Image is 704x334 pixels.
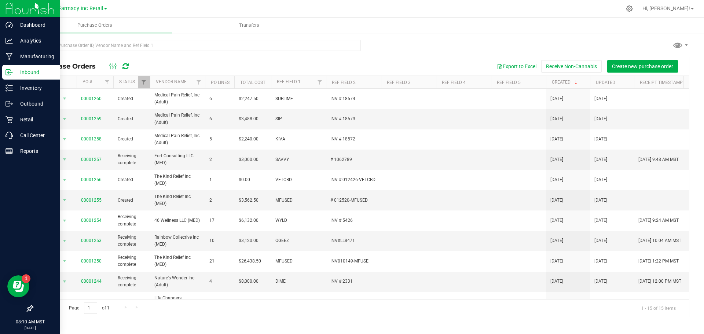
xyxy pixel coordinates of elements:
[43,5,103,12] span: Globe Farmacy Inc Retail
[594,278,607,285] span: [DATE]
[63,302,115,314] span: Page of 1
[81,177,102,182] a: 00001256
[492,60,541,73] button: Export to Excel
[635,302,682,313] span: 1 - 15 of 15 items
[13,131,57,140] p: Call Center
[5,21,13,29] inline-svg: Dashboard
[594,197,607,204] span: [DATE]
[209,197,230,204] span: 2
[209,237,230,244] span: 10
[60,216,69,226] span: select
[552,80,579,85] a: Created
[550,156,563,163] span: [DATE]
[38,62,103,70] span: Purchase Orders
[81,218,102,223] a: 00001254
[118,234,146,248] span: Receiving complete
[209,156,230,163] span: 2
[193,76,205,88] a: Filter
[81,238,102,243] a: 00001253
[239,197,258,204] span: $3,562.50
[330,95,377,102] span: INV # 18574
[330,197,377,204] span: # 012520-MFUSED
[550,258,563,265] span: [DATE]
[154,217,201,224] span: 46 Wellness LLC (MED)
[240,80,265,85] a: Total Cost
[82,79,92,84] a: PO #
[119,79,135,84] a: Status
[154,173,201,187] span: The Kind Relief Inc (MED)
[239,278,258,285] span: $8,000.00
[118,197,146,204] span: Created
[7,275,29,297] iframe: Resource center
[81,157,102,162] a: 00001257
[5,147,13,155] inline-svg: Reports
[60,134,69,144] span: select
[239,95,258,102] span: $2,247.50
[32,40,361,51] input: Search Purchase Order ID, Vendor Name and Ref Field 1
[154,112,201,126] span: Medical Pain Relief, Inc (Adult)
[209,217,230,224] span: 17
[154,275,201,289] span: Nature's Wonder Inc (Adult)
[209,95,230,102] span: 6
[118,213,146,227] span: Receiving complete
[154,153,201,166] span: Fort Consulting LLC (MED)
[118,176,146,183] span: Created
[594,115,607,122] span: [DATE]
[550,176,563,183] span: [DATE]
[101,76,113,88] a: Filter
[81,198,102,203] a: 00001255
[13,36,57,45] p: Analytics
[275,237,322,244] span: OGEEZ
[642,5,690,11] span: Hi, [PERSON_NAME]!
[239,237,258,244] span: $3,120.00
[138,76,150,88] a: Filter
[13,99,57,108] p: Outbound
[81,96,102,101] a: 00001260
[60,93,69,104] span: select
[239,156,258,163] span: $3,000.00
[330,156,377,163] span: # 1062789
[275,197,322,204] span: MFUSED
[594,217,607,224] span: [DATE]
[13,147,57,155] p: Reports
[209,136,230,143] span: 5
[3,319,57,325] p: 08:10 AM MST
[550,237,563,244] span: [DATE]
[81,136,102,142] a: 00001258
[332,80,356,85] a: Ref Field 2
[275,136,322,143] span: KIVA
[550,197,563,204] span: [DATE]
[239,217,258,224] span: $6,132.00
[154,295,201,316] span: Life Changers Investments LLC (Adult)
[60,154,69,165] span: select
[229,22,269,29] span: Transfers
[81,116,102,121] a: 00001259
[154,92,201,106] span: Medical Pain Relief, Inc (Adult)
[13,68,57,77] p: Inbound
[330,176,377,183] span: INV # 012426-VETCBD
[5,37,13,44] inline-svg: Analytics
[18,18,172,33] a: Purchase Orders
[3,325,57,331] p: [DATE]
[612,63,673,69] span: Create new purchase order
[275,115,322,122] span: SIP
[275,95,322,102] span: SUBLIME
[118,153,146,166] span: Receiving complete
[60,256,69,266] span: select
[118,95,146,102] span: Created
[5,84,13,92] inline-svg: Inventory
[277,79,301,84] a: Ref Field 1
[550,136,563,143] span: [DATE]
[118,254,146,268] span: Receiving complete
[118,275,146,289] span: Receiving complete
[330,217,377,224] span: INV # 5426
[154,193,201,207] span: The Kind Relief Inc (MED)
[118,298,146,312] span: Receiving complete
[497,80,521,85] a: Ref Field 5
[541,60,602,73] button: Receive Non-Cannabis
[60,114,69,124] span: select
[625,5,634,12] div: Manage settings
[607,60,678,73] button: Create new purchase order
[275,156,322,163] span: SAVVY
